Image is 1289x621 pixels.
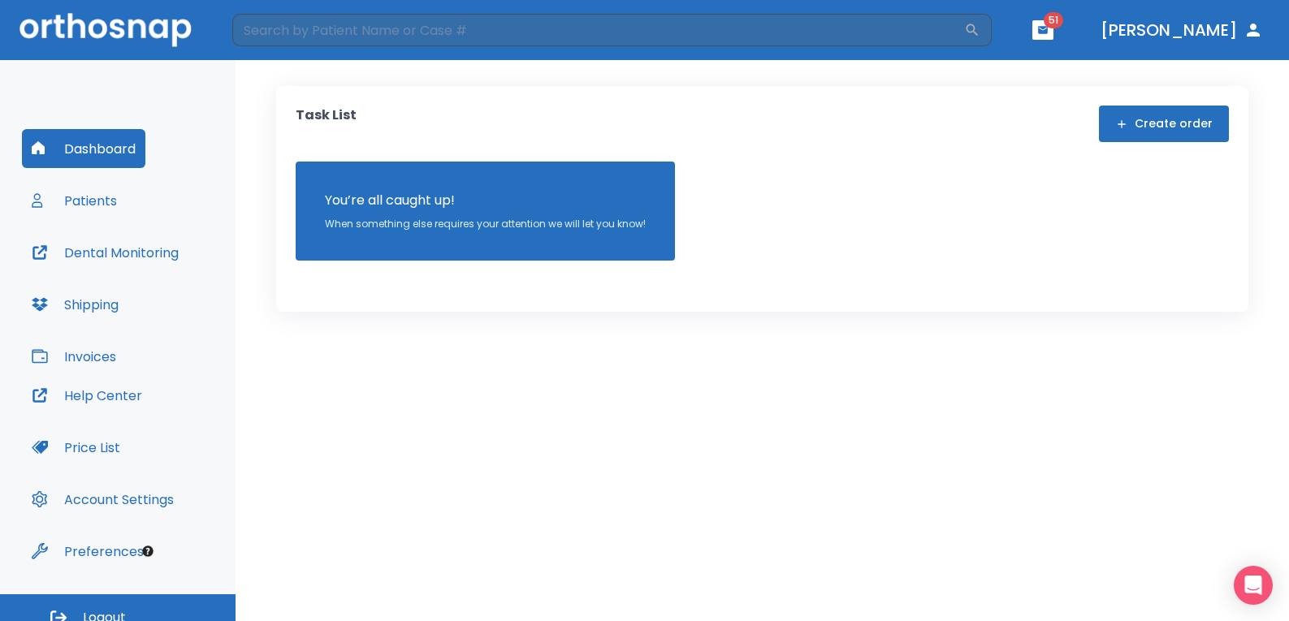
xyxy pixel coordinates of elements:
[19,13,192,46] img: Orthosnap
[22,129,145,168] button: Dashboard
[22,233,188,272] button: Dental Monitoring
[22,480,184,519] button: Account Settings
[1044,12,1063,28] span: 51
[325,191,646,210] p: You’re all caught up!
[296,106,357,142] p: Task List
[22,337,126,376] button: Invoices
[1234,566,1273,605] div: Open Intercom Messenger
[22,181,127,220] button: Patients
[1099,106,1229,142] button: Create order
[22,428,130,467] button: Price List
[1094,15,1270,45] button: [PERSON_NAME]
[325,217,646,231] p: When something else requires your attention we will let you know!
[232,14,964,46] input: Search by Patient Name or Case #
[22,376,152,415] button: Help Center
[141,544,155,558] div: Tooltip anchor
[22,532,154,571] button: Preferences
[22,285,128,324] button: Shipping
